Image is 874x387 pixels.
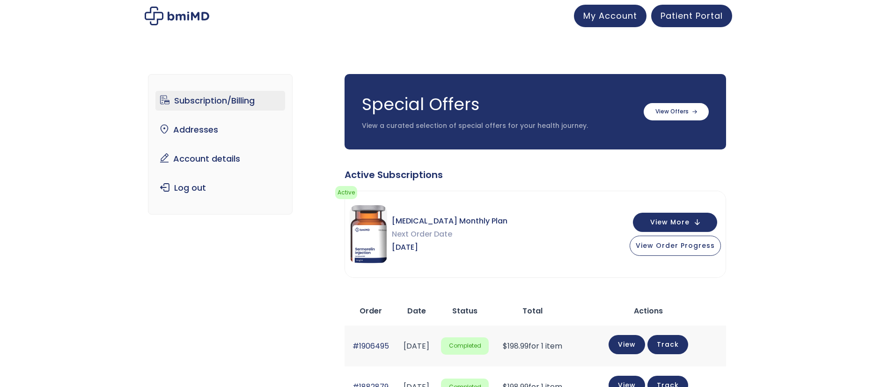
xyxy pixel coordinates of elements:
[145,7,209,25] img: My account
[155,91,285,111] a: Subscription/Billing
[392,215,507,228] span: [MEDICAL_DATA] Monthly Plan
[574,5,646,27] a: My Account
[335,186,357,199] span: Active
[630,236,721,256] button: View Order Progress
[650,219,690,225] span: View More
[148,74,293,215] nav: Account pages
[634,305,663,316] span: Actions
[493,326,571,366] td: for 1 item
[503,341,529,351] span: 198.99
[503,341,507,351] span: $
[609,335,645,354] a: View
[522,305,543,316] span: Total
[441,337,489,355] span: Completed
[353,341,389,351] a: #1906495
[155,120,285,140] a: Addresses
[661,10,723,22] span: Patient Portal
[651,5,732,27] a: Patient Portal
[636,241,715,250] span: View Order Progress
[647,335,688,354] a: Track
[350,205,387,263] img: Sermorelin Monthly Plan
[155,149,285,169] a: Account details
[362,121,634,131] p: View a curated selection of special offers for your health journey.
[392,241,507,254] span: [DATE]
[362,93,634,116] h3: Special Offers
[452,305,477,316] span: Status
[407,305,426,316] span: Date
[345,168,726,181] div: Active Subscriptions
[392,228,507,241] span: Next Order Date
[583,10,637,22] span: My Account
[360,305,382,316] span: Order
[155,178,285,198] a: Log out
[404,341,429,351] time: [DATE]
[633,213,717,232] button: View More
